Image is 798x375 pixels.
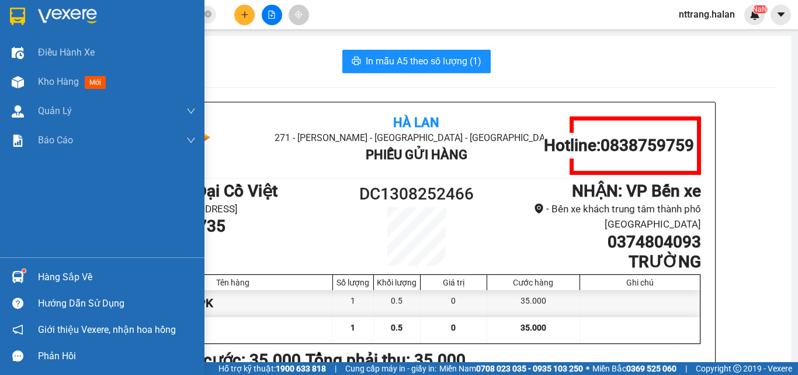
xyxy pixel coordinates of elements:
[38,45,95,60] span: Điều hành xe
[374,290,421,316] div: 0.5
[204,11,211,18] span: close-circle
[586,366,589,371] span: ⚪️
[289,5,309,25] button: aim
[12,324,23,335] span: notification
[186,136,196,145] span: down
[421,290,487,316] div: 0
[132,181,277,201] b: GỬI : VP Đại Cồ Việt
[136,278,329,287] div: Tên hàng
[133,290,333,316] div: BỌC HỒNG PK
[488,232,701,252] h1: 0374804093
[186,106,196,116] span: down
[38,76,79,87] span: Kho hàng
[12,47,24,59] img: warehouse-icon
[366,147,467,162] b: Phiếu Gửi Hàng
[12,105,24,118] img: warehouse-icon
[342,50,491,73] button: printerIn mẫu A5 theo số lượng (1)
[776,9,786,20] span: caret-down
[345,181,488,207] h1: DC1308252466
[490,278,577,287] div: Cước hàng
[377,278,417,287] div: Khối lượng
[476,364,583,373] strong: 0708 023 035 - 0935 103 250
[38,269,196,286] div: Hàng sắp về
[12,350,23,362] span: message
[85,76,106,89] span: mới
[10,8,25,25] img: logo-vxr
[345,362,436,375] span: Cung cấp máy in - giấy in:
[12,298,23,309] span: question-circle
[685,362,687,375] span: |
[38,104,72,118] span: Quản Lý
[487,290,580,316] div: 35.000
[38,348,196,365] div: Phản hồi
[132,216,345,236] h1: 0914778735
[234,5,255,25] button: plus
[572,181,701,201] b: NHẬN : VP Bến xe
[583,278,697,287] div: Ghi chú
[592,362,676,375] span: Miền Bắc
[306,350,466,370] b: Tổng phải thu: 35.000
[38,295,196,312] div: Hướng dẫn sử dụng
[132,350,301,370] b: Chưa thu cước : 35.000
[335,362,336,375] span: |
[771,5,791,25] button: caret-down
[351,323,355,332] span: 1
[733,364,741,373] span: copyright
[241,11,249,19] span: plus
[352,56,361,67] span: printer
[544,136,694,156] h1: Hotline: 0838759759
[488,201,701,232] li: - Bến xe khách trung tâm thành phố [GEOGRAPHIC_DATA]
[391,323,403,332] span: 0.5
[268,11,276,19] span: file-add
[12,135,24,147] img: solution-icon
[626,364,676,373] strong: 0369 525 060
[262,5,282,25] button: file-add
[451,323,456,332] span: 0
[752,5,767,13] sup: NaN
[22,269,26,273] sup: 1
[294,11,303,19] span: aim
[521,323,546,332] span: 35.000
[12,271,24,283] img: warehouse-icon
[439,362,583,375] span: Miền Nam
[204,9,211,20] span: close-circle
[534,204,544,214] span: environment
[366,54,481,68] span: In mẫu A5 theo số lượng (1)
[276,364,326,373] strong: 1900 633 818
[333,290,374,316] div: 1
[669,7,744,22] span: nttrang.halan
[38,322,176,337] span: Giới thiệu Vexere, nhận hoa hồng
[336,278,370,287] div: Số lượng
[750,9,760,20] img: icon-new-feature
[132,201,345,217] li: - [STREET_ADDRESS]
[424,278,484,287] div: Giá trị
[393,115,439,130] b: Hà Lan
[132,236,345,256] h1: CÔ HÀ
[12,76,24,88] img: warehouse-icon
[218,362,326,375] span: Hỗ trợ kỹ thuật:
[227,130,606,145] li: 271 - [PERSON_NAME] - [GEOGRAPHIC_DATA] - [GEOGRAPHIC_DATA]
[38,133,73,147] span: Báo cáo
[488,252,701,272] h1: TRƯỜNG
